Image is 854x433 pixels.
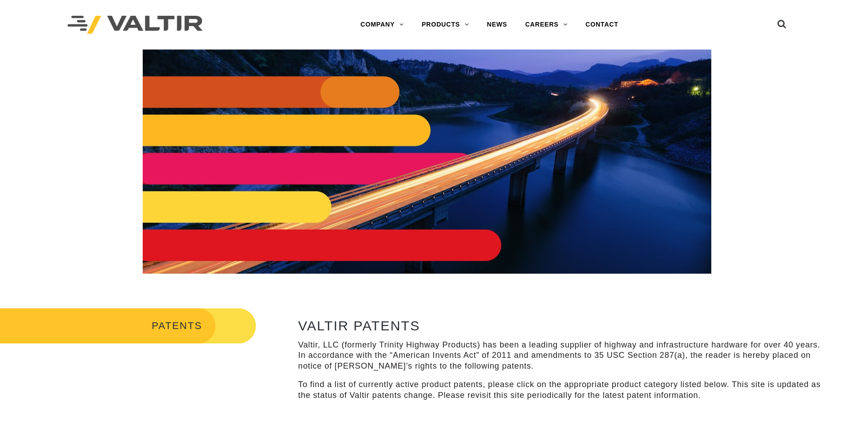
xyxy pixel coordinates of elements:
a: CAREERS [516,16,577,34]
a: COMPANY [352,16,413,34]
img: Valtir [68,16,203,34]
p: To find a list of currently active product patents, please click on the appropriate product categ... [298,379,830,401]
a: PRODUCTS [413,16,478,34]
a: CONTACT [577,16,628,34]
h2: VALTIR PATENTS [298,318,830,333]
a: NEWS [478,16,516,34]
p: Valtir, LLC (formerly Trinity Highway Products) has been a leading supplier of highway and infras... [298,340,830,371]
